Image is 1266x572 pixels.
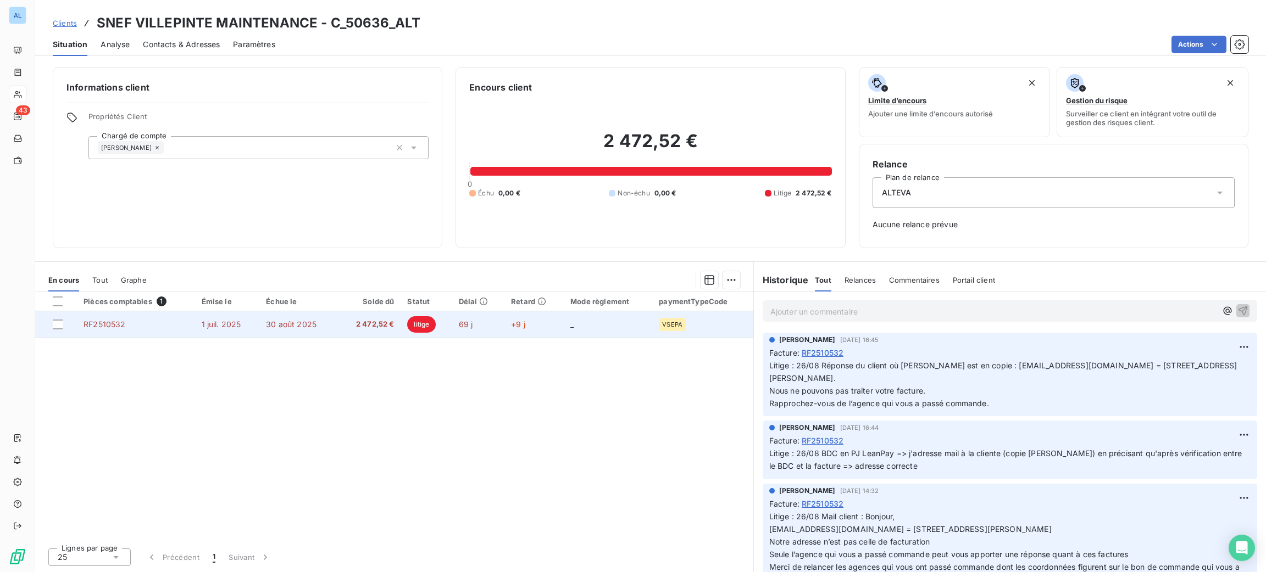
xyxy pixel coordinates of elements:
span: Gestion du risque [1066,96,1128,105]
div: Solde dû [345,297,395,306]
span: RF2510532 [802,498,843,509]
input: Ajouter une valeur [164,143,173,153]
span: Limite d’encours [868,96,926,105]
div: Échue le [266,297,331,306]
span: VSEPA [662,321,682,328]
div: Émise le [202,297,253,306]
div: Retard [511,297,557,306]
button: Limite d’encoursAjouter une limite d’encours autorisé [859,67,1051,137]
span: 0 [468,180,472,188]
span: Ajouter une limite d’encours autorisé [868,109,993,118]
h6: Relance [873,158,1235,171]
span: Non-échu [618,188,649,198]
span: Facture : [769,498,799,509]
span: 1 [157,296,166,306]
span: Litige [774,188,791,198]
button: Précédent [140,546,206,569]
div: Pièces comptables [84,296,188,306]
span: ALTEVA [882,187,912,198]
button: 1 [206,546,222,569]
span: Échu [478,188,494,198]
span: 0,00 € [498,188,520,198]
span: 30 août 2025 [266,319,316,329]
span: 25 [58,552,67,563]
span: _ [570,319,574,329]
span: Paramètres [233,39,275,50]
h6: Historique [754,273,809,287]
span: +9 j [511,319,525,329]
button: Gestion du risqueSurveiller ce client en intégrant votre outil de gestion des risques client. [1057,67,1248,137]
span: 1 [213,552,215,563]
span: RF2510532 [802,347,843,358]
span: Situation [53,39,87,50]
span: [PERSON_NAME] [779,423,836,433]
div: Mode règlement [570,297,646,306]
div: Open Intercom Messenger [1229,535,1255,561]
span: [DATE] 16:44 [840,424,879,431]
button: Actions [1171,36,1226,53]
div: Délai [459,297,498,306]
span: 1 juil. 2025 [202,319,241,329]
div: Statut [407,297,445,306]
span: Litige : 26/08 Réponse du client où [PERSON_NAME] est en copie : [EMAIL_ADDRESS][DOMAIN_NAME] = [... [769,361,1237,408]
span: Portail client [953,276,995,284]
button: Suivant [222,546,277,569]
span: RF2510532 [84,319,125,329]
span: [PERSON_NAME] [779,335,836,345]
span: Clients [53,19,77,27]
span: Relances [845,276,876,284]
span: [PERSON_NAME] [779,486,836,496]
span: Commentaires [889,276,940,284]
h6: Informations client [66,81,429,94]
div: paymentTypeCode [659,297,746,306]
span: 69 j [459,319,473,329]
span: Graphe [121,276,147,284]
a: Clients [53,18,77,29]
span: litige [407,316,436,333]
h2: 2 472,52 € [469,130,831,163]
img: Logo LeanPay [9,548,26,565]
h6: Encours client [469,81,532,94]
span: Surveiller ce client en intégrant votre outil de gestion des risques client. [1066,109,1239,127]
span: Facture : [769,435,799,446]
span: 2 472,52 € [796,188,832,198]
div: AL [9,7,26,24]
span: Facture : [769,347,799,358]
span: 0,00 € [654,188,676,198]
span: 43 [16,105,30,115]
span: Aucune relance prévue [873,219,1235,230]
span: Propriétés Client [88,112,429,127]
span: [DATE] 14:32 [840,487,879,494]
span: [PERSON_NAME] [101,144,152,151]
span: [DATE] 16:45 [840,337,879,343]
span: Analyse [101,39,130,50]
span: Tout [815,276,831,284]
span: Litige : 26/08 BDC en PJ LeanPay => j'adresse mail à la cliente (copie [PERSON_NAME]) en précisan... [769,448,1245,470]
h3: SNEF VILLEPINTE MAINTENANCE - C_50636_ALT [97,13,420,33]
span: Tout [92,276,108,284]
span: RF2510532 [802,435,843,446]
span: Contacts & Adresses [143,39,220,50]
span: En cours [48,276,79,284]
span: 2 472,52 € [345,319,395,330]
